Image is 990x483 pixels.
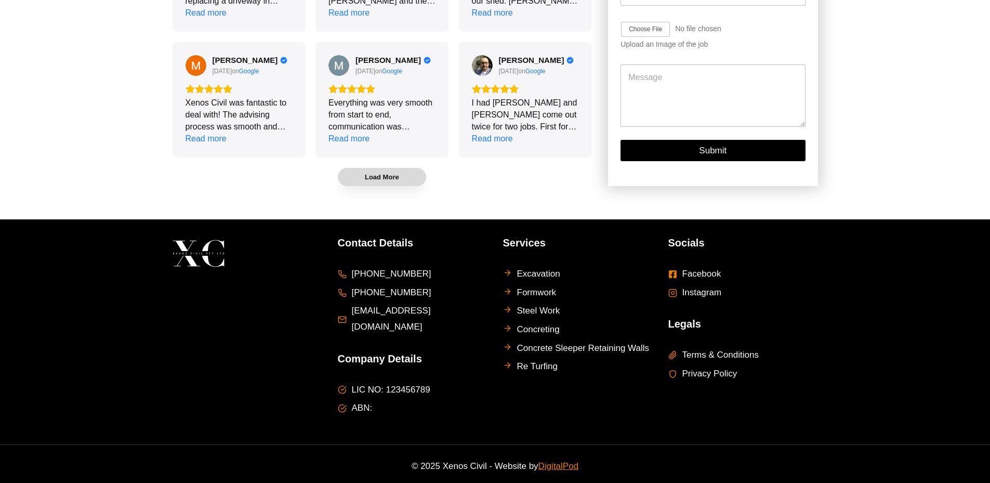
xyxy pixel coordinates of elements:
[338,168,426,186] button: Load More
[621,40,805,49] div: Upload an Image of the job
[338,303,487,335] a: [EMAIL_ADDRESS][DOMAIN_NAME]
[682,266,721,282] span: Facebook
[668,316,818,332] h5: Legals
[566,57,574,64] div: Verified Customer
[382,67,402,75] a: View on Google
[338,285,431,301] a: [PHONE_NUMBER]
[517,303,560,319] span: Steel Work
[186,84,293,94] div: Rating: 5.0 out of 5
[352,266,431,282] span: [PHONE_NUMBER]
[499,56,564,65] span: [PERSON_NAME]
[239,67,259,75] a: View on Google
[668,285,722,301] a: Instagram
[328,7,369,19] div: Read more
[213,67,239,75] div: on
[355,67,375,75] div: [DATE]
[338,266,431,282] a: [PHONE_NUMBER]
[668,347,759,363] a: Terms & Conditions
[352,382,430,398] span: LIC NO: 123456789
[472,55,493,76] img: John Tsoutras
[352,400,373,416] span: ABN:
[499,67,519,75] div: [DATE]
[503,322,560,338] a: Concreting
[355,67,382,75] div: on
[517,285,557,301] span: Formwork
[213,56,278,65] span: [PERSON_NAME]
[186,55,206,76] a: View on Google
[503,285,557,301] a: Formwork
[517,359,558,375] span: Re Turfing
[472,7,513,19] div: Read more
[682,285,722,301] span: Instagram
[239,67,259,75] div: Google
[525,67,546,75] a: View on Google
[213,67,232,75] div: [DATE]
[503,359,558,375] a: Re Turfing
[682,347,759,363] span: Terms & Conditions
[472,97,579,133] div: I had [PERSON_NAME] and [PERSON_NAME] come out twice for two jobs. First for foundations for reta...
[499,56,574,65] a: Review by John Tsoutras
[186,7,227,19] div: Read more
[328,55,349,76] a: View on Google
[186,133,227,145] div: Read more
[365,173,399,181] span: Load More
[186,55,206,76] img: Monique Pereira
[338,351,487,367] h5: Company Details
[328,84,435,94] div: Rating: 5.0 out of 5
[355,56,431,65] a: Review by Mani G
[517,322,560,338] span: Concreting
[328,133,369,145] div: Read more
[538,461,579,471] a: DigitalPod
[503,266,560,282] a: Excavation
[503,303,560,319] a: Steel Work
[503,341,650,357] a: Concrete Sleeper Retaining Walls
[472,55,493,76] a: View on Google
[668,366,737,382] a: Privacy Policy
[517,266,560,282] span: Excavation
[517,341,650,357] span: Concrete Sleeper Retaining Walls
[668,235,818,251] h5: Socials
[668,266,721,282] a: Facebook
[328,97,435,133] div: Everything was very smooth from start to end, communication was excellent. The team at [GEOGRAPHI...
[352,303,487,335] span: [EMAIL_ADDRESS][DOMAIN_NAME]
[173,459,818,473] p: © 2025 Xenos Civil - Website by
[621,140,805,161] button: Submit
[280,57,287,64] div: Verified Customer
[424,57,431,64] div: Verified Customer
[338,235,487,251] h5: Contact Details
[472,133,513,145] div: Read more
[472,84,579,94] div: Rating: 5.0 out of 5
[525,67,546,75] div: Google
[213,56,288,65] a: Review by Monique Pereira
[352,285,431,301] span: [PHONE_NUMBER]
[186,97,293,133] div: Xenos Civil was fantastic to deal with! The advising process was smooth and easy from start to fi...
[503,235,653,251] h5: Services
[499,67,525,75] div: on
[382,67,402,75] div: Google
[355,56,421,65] span: [PERSON_NAME]
[328,55,349,76] img: Mani G
[682,366,737,382] span: Privacy Policy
